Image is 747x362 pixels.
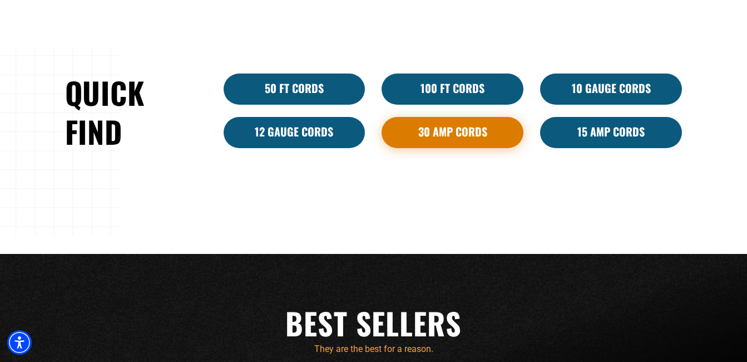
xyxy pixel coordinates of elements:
[65,343,682,356] p: They are the best for a reason.
[224,117,365,148] a: 12 Gauge Cords
[540,74,682,105] a: 10 Gauge Cords
[382,117,523,148] a: 30 Amp Cords
[65,304,682,343] h2: Best Sellers
[540,117,682,148] a: 15 Amp Cords
[65,74,207,151] h2: Quick Find
[224,74,365,105] a: 50 ft cords
[7,330,32,355] div: Accessibility Menu
[382,74,523,105] a: 100 Ft Cords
